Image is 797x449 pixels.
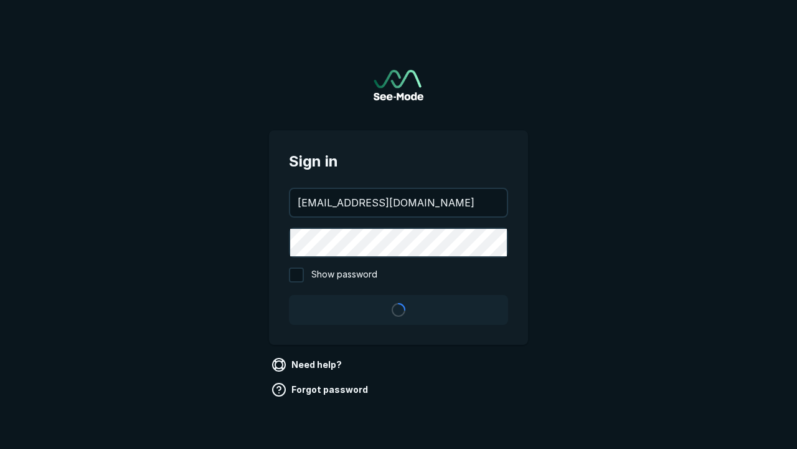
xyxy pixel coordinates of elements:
a: Need help? [269,355,347,375]
a: Go to sign in [374,70,423,100]
span: Show password [311,268,377,282]
img: See-Mode Logo [374,70,423,100]
a: Forgot password [269,380,373,400]
input: your@email.com [290,189,507,216]
span: Sign in [289,150,508,173]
